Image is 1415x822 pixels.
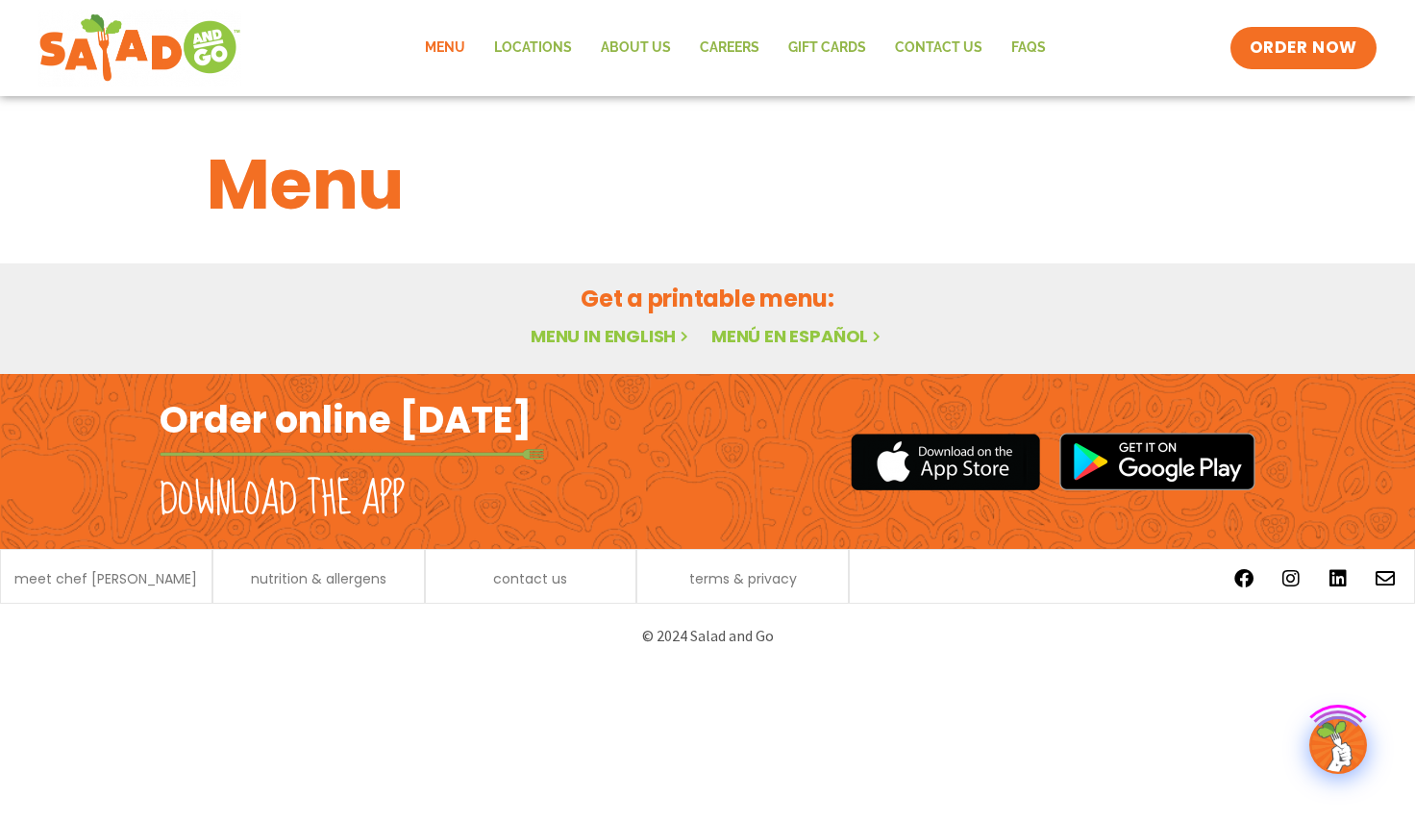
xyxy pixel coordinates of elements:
[586,26,685,70] a: About Us
[160,473,405,527] h2: Download the app
[14,572,197,585] a: meet chef [PERSON_NAME]
[160,396,532,443] h2: Order online [DATE]
[685,26,774,70] a: Careers
[207,282,1208,315] h2: Get a printable menu:
[207,133,1208,237] h1: Menu
[774,26,881,70] a: GIFT CARDS
[1250,37,1357,60] span: ORDER NOW
[410,26,1060,70] nav: Menu
[160,449,544,460] img: fork
[480,26,586,70] a: Locations
[38,10,241,87] img: new-SAG-logo-768×292
[1230,27,1377,69] a: ORDER NOW
[1059,433,1255,490] img: google_play
[410,26,480,70] a: Menu
[169,623,1246,649] p: © 2024 Salad and Go
[881,26,997,70] a: Contact Us
[689,572,797,585] a: terms & privacy
[851,431,1040,493] img: appstore
[531,324,692,348] a: Menu in English
[251,572,386,585] a: nutrition & allergens
[493,572,567,585] a: contact us
[997,26,1060,70] a: FAQs
[711,324,884,348] a: Menú en español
